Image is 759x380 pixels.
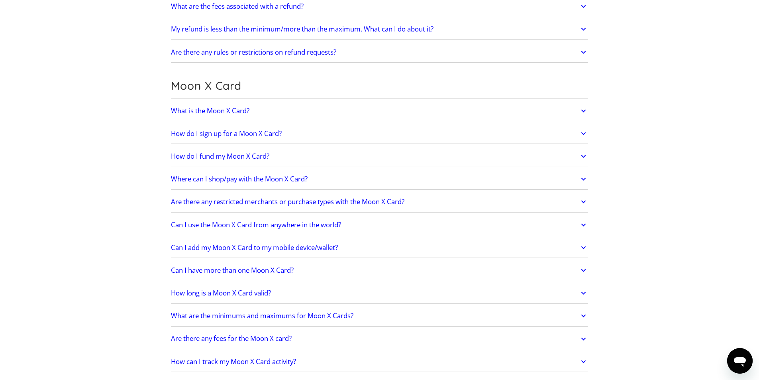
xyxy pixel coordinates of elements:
[171,285,588,301] a: How long is a Moon X Card valid?
[171,217,588,233] a: Can I use the Moon X Card from anywhere in the world?
[171,21,588,38] a: My refund is less than the minimum/more than the maximum. What can I do about it?
[171,79,588,93] h2: Moon X Card
[171,335,292,343] h2: Are there any fees for the Moon X card?
[171,239,588,256] a: Can I add my Moon X Card to my mobile device/wallet?
[171,289,271,297] h2: How long is a Moon X Card valid?
[171,307,588,324] a: What are the minimums and maximums for Moon X Cards?
[727,348,753,374] iframe: Button to launch messaging window
[171,25,433,33] h2: My refund is less than the minimum/more than the maximum. What can I do about it?
[171,198,404,206] h2: Are there any restricted merchants or purchase types with the Moon X Card?
[171,148,588,165] a: How do I fund my Moon X Card?
[171,2,304,10] h2: What are the fees associated with a refund?
[171,44,588,61] a: Are there any rules or restrictions on refund requests?
[171,102,588,119] a: What is the Moon X Card?
[171,193,588,210] a: Are there any restricted merchants or purchase types with the Moon X Card?
[171,130,282,138] h2: How do I sign up for a Moon X Card?
[171,358,296,366] h2: How can I track my Moon X Card activity?
[171,266,294,274] h2: Can I have more than one Moon X Card?
[171,312,353,320] h2: What are the minimums and maximums for Moon X Cards?
[171,152,269,160] h2: How do I fund my Moon X Card?
[171,262,588,279] a: Can I have more than one Moon X Card?
[171,107,249,115] h2: What is the Moon X Card?
[171,175,308,183] h2: Where can I shop/pay with the Moon X Card?
[171,171,588,187] a: Where can I shop/pay with the Moon X Card?
[171,331,588,347] a: Are there any fees for the Moon X card?
[171,125,588,142] a: How do I sign up for a Moon X Card?
[171,244,338,252] h2: Can I add my Moon X Card to my mobile device/wallet?
[171,48,336,56] h2: Are there any rules or restrictions on refund requests?
[171,353,588,370] a: How can I track my Moon X Card activity?
[171,221,341,229] h2: Can I use the Moon X Card from anywhere in the world?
